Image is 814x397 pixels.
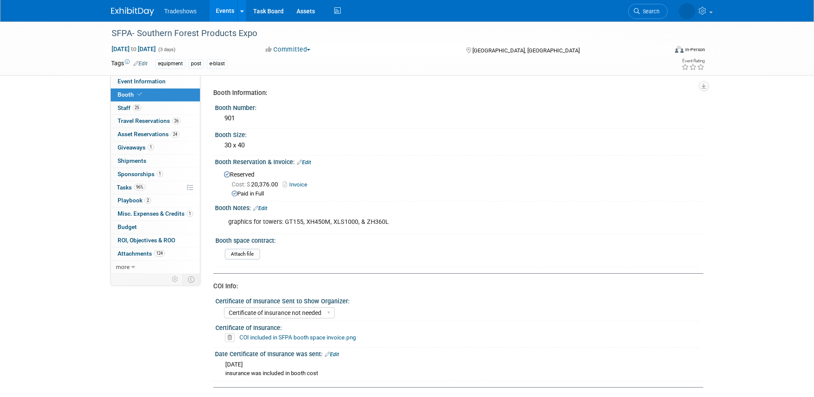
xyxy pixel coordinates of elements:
button: Committed [263,45,314,54]
span: Tradeshows [164,8,197,15]
span: 124 [154,250,165,257]
span: (3 days) [157,47,176,52]
a: Event Information [111,75,200,88]
span: Travel Reservations [118,117,181,124]
span: Tasks [117,184,145,191]
div: Booth space contract: [215,234,699,245]
span: Playbook [118,197,151,204]
div: Booth Reservation & Invoice: [215,156,703,167]
span: Staff [118,104,141,111]
span: ROI, Objectives & ROO [118,237,175,244]
span: Giveaways [118,144,154,151]
div: Booth Size: [215,128,703,139]
td: Toggle Event Tabs [182,274,200,285]
span: Budget [118,223,137,230]
div: Event Rating [681,59,705,63]
div: Booth Number: [215,101,703,112]
span: more [116,263,130,270]
a: Tasks96% [111,181,200,194]
span: 2 [145,197,151,204]
span: Event Information [118,78,166,85]
div: insurance was included in booth cost [225,370,697,378]
span: 25 [133,104,141,111]
div: Paid in Full [232,190,697,198]
div: Reserved [221,168,697,198]
div: Booth Notes: [215,202,703,213]
span: Attachments [118,250,165,257]
span: 24 [171,131,179,137]
a: Budget [111,221,200,234]
span: 1 [157,171,163,177]
a: Booth [111,89,200,101]
a: Edit [325,351,339,357]
span: Booth [118,91,144,98]
td: Tags [111,59,148,69]
a: Playbook2 [111,194,200,207]
a: Staff25 [111,102,200,115]
span: [DATE] [DATE] [111,45,156,53]
span: [DATE] [225,361,243,368]
div: post [188,59,204,68]
div: e-blast [207,59,227,68]
a: more [111,261,200,274]
span: Sponsorships [118,171,163,177]
span: Asset Reservations [118,131,179,137]
span: Misc. Expenses & Credits [118,210,193,217]
a: Edit [253,205,267,211]
i: Booth reservation complete [138,92,142,97]
div: Certificate of Insurance: [215,321,699,332]
a: Misc. Expenses & Credits1 [111,208,200,220]
div: Date Certificate of Insurance was sent: [215,348,703,359]
span: 1 [187,211,193,217]
span: 96% [134,184,145,190]
a: Search [628,4,668,19]
div: 30 x 40 [221,139,697,152]
div: COI Info: [213,282,697,291]
a: ROI, Objectives & ROO [111,234,200,247]
a: Invoice [283,181,312,188]
img: Kay Reynolds [679,3,695,19]
a: Giveaways1 [111,141,200,154]
div: graphics for towers: GT155, XH450M, XLS1000, & ZH360L [222,214,609,231]
div: Event Format [617,45,705,58]
a: Travel Reservations26 [111,115,200,128]
span: Search [640,8,660,15]
div: equipment [155,59,185,68]
div: SFPA- Southern Forest Products Expo [109,26,655,41]
a: Delete attachment? [225,335,238,341]
span: 20,376.00 [232,181,281,188]
span: Shipments [118,157,146,164]
div: Certificate of Insurance Sent to Show Organizer: [215,295,699,305]
div: 901 [221,112,697,125]
a: Attachments124 [111,247,200,260]
img: ExhibitDay [111,7,154,16]
a: Shipments [111,155,200,168]
a: Asset Reservations24 [111,128,200,141]
span: 26 [172,118,181,124]
div: In-Person [685,46,705,53]
span: 1 [148,144,154,150]
td: Personalize Event Tab Strip [168,274,183,285]
img: Format-Inperson.png [675,46,684,53]
a: COI included in SFPA booth space invoice.png [239,334,356,341]
a: Edit [297,159,311,165]
a: Sponsorships1 [111,168,200,181]
span: Cost: $ [232,181,251,188]
span: to [130,46,138,52]
div: Booth Information: [213,89,697,98]
a: Edit [133,61,148,67]
span: [GEOGRAPHIC_DATA], [GEOGRAPHIC_DATA] [472,47,580,54]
